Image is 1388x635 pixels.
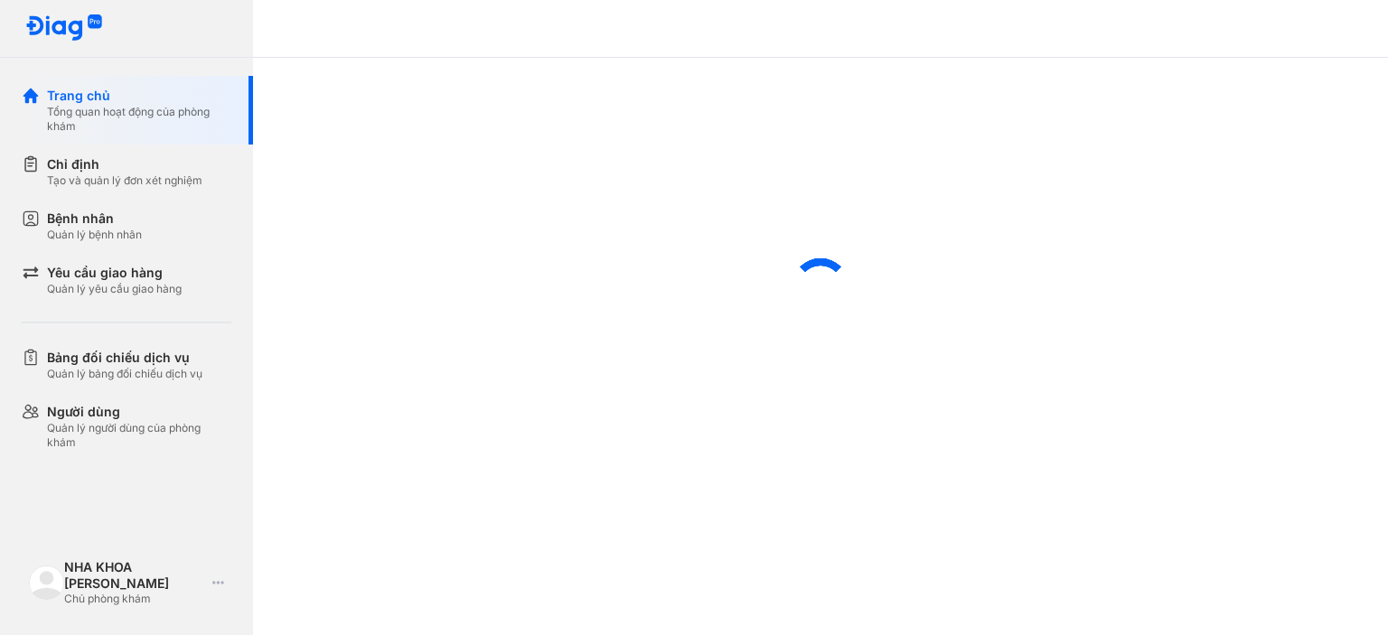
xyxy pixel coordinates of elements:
div: Tạo và quản lý đơn xét nghiệm [47,173,202,188]
div: Quản lý yêu cầu giao hàng [47,282,182,296]
div: Quản lý bệnh nhân [47,228,142,242]
div: Bảng đối chiếu dịch vụ [47,349,202,367]
div: Chủ phòng khám [64,592,206,606]
div: Yêu cầu giao hàng [47,264,182,282]
div: Tổng quan hoạt động của phòng khám [47,105,231,134]
div: Người dùng [47,403,231,421]
div: Quản lý bảng đối chiếu dịch vụ [47,367,202,381]
div: Quản lý người dùng của phòng khám [47,421,231,450]
img: logo [29,565,64,601]
img: logo [25,14,103,42]
div: Trang chủ [47,87,231,105]
div: Bệnh nhân [47,210,142,228]
div: Chỉ định [47,155,202,173]
div: NHA KHOA [PERSON_NAME] [64,559,206,592]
